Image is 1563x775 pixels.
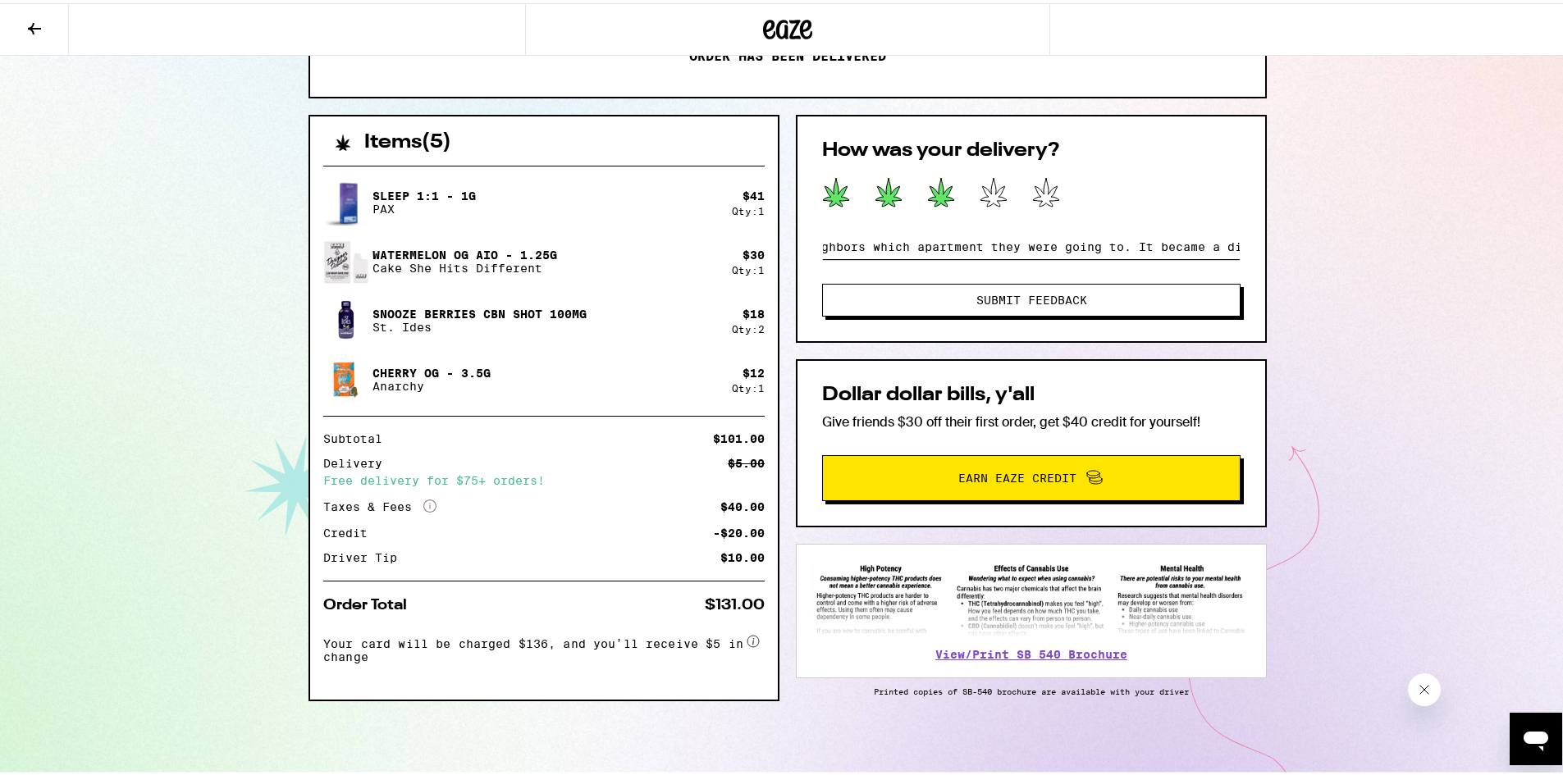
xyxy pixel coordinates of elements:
[323,294,369,340] img: Snooze Berries CBN Shot 100mg
[323,628,743,660] span: Your card will be charged $136, and you’ll receive $5 in change
[796,683,1267,693] p: Printed copies of SB-540 brochure are available with your driver
[372,363,491,376] p: Cherry OG - 3.5g
[364,130,451,149] h2: Items ( 5 )
[976,291,1087,303] span: Submit Feedback
[813,558,1250,634] img: SB 540 Brochure preview
[728,454,765,466] div: $5.00
[323,235,369,281] img: Watermelon OG AIO - 1.25g
[323,172,369,227] img: Sleep 1:1 - 1g
[720,498,765,509] div: $40.00
[822,231,1241,256] input: Any feedback?
[743,186,765,199] div: $ 41
[822,410,1241,427] p: Give friends $30 off their first order, get $40 credit for yourself!
[732,380,765,390] div: Qty: 1
[713,524,765,536] div: -$20.00
[372,376,491,390] p: Anarchy
[372,199,476,212] p: PAX
[720,549,765,560] div: $10.00
[822,280,1241,313] button: Submit Feedback
[372,245,557,258] p: Watermelon OG AIO - 1.25g
[323,496,436,511] div: Taxes & Fees
[323,353,369,399] img: Cherry OG - 3.5g
[732,203,765,213] div: Qty: 1
[372,317,587,331] p: St. Ides
[935,645,1127,658] a: View/Print SB 540 Brochure
[822,382,1241,402] h2: Dollar dollar bills, y'all
[732,262,765,272] div: Qty: 1
[372,258,557,271] p: Cake She Hits Different
[323,454,394,466] div: Delivery
[323,595,418,609] div: Order Total
[10,11,118,25] span: Hi. Need any help?
[1408,670,1441,703] iframe: Close message
[743,245,765,258] div: $ 30
[743,304,765,317] div: $ 18
[323,472,765,483] div: Free delivery for $75+ orders!
[822,452,1241,498] button: Earn Eaze Credit
[1510,709,1562,762] iframe: Button to launch messaging window
[713,430,765,441] div: $101.00
[743,363,765,376] div: $ 12
[705,595,765,609] div: $131.00
[323,549,409,560] div: Driver Tip
[732,321,765,331] div: Qty: 2
[323,524,379,536] div: Credit
[372,186,476,199] p: Sleep 1:1 - 1g
[689,45,886,62] p: Order has been delivered
[958,469,1076,481] span: Earn Eaze Credit
[372,304,587,317] p: Snooze Berries CBN Shot 100mg
[323,430,394,441] div: Subtotal
[822,138,1241,157] h2: How was your delivery?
